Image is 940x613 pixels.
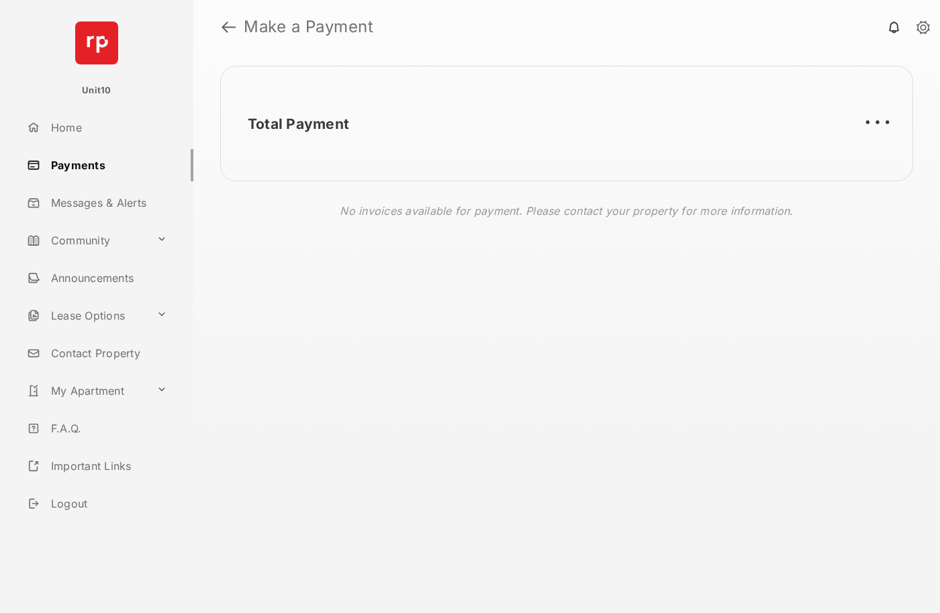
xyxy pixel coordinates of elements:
[21,450,173,482] a: Important Links
[248,115,349,132] h2: Total Payment
[21,149,193,181] a: Payments
[21,375,151,407] a: My Apartment
[21,187,193,219] a: Messages & Alerts
[21,412,193,444] a: F.A.Q.
[21,337,193,369] a: Contact Property
[21,299,151,332] a: Lease Options
[75,21,118,64] img: svg+xml;base64,PHN2ZyB4bWxucz0iaHR0cDovL3d3dy53My5vcmcvMjAwMC9zdmciIHdpZHRoPSI2NCIgaGVpZ2h0PSI2NC...
[82,84,111,97] p: Unit10
[21,111,193,144] a: Home
[340,203,793,219] p: No invoices available for payment. Please contact your property for more information.
[21,262,193,294] a: Announcements
[21,487,193,520] a: Logout
[244,19,373,35] strong: Make a Payment
[21,224,151,256] a: Community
